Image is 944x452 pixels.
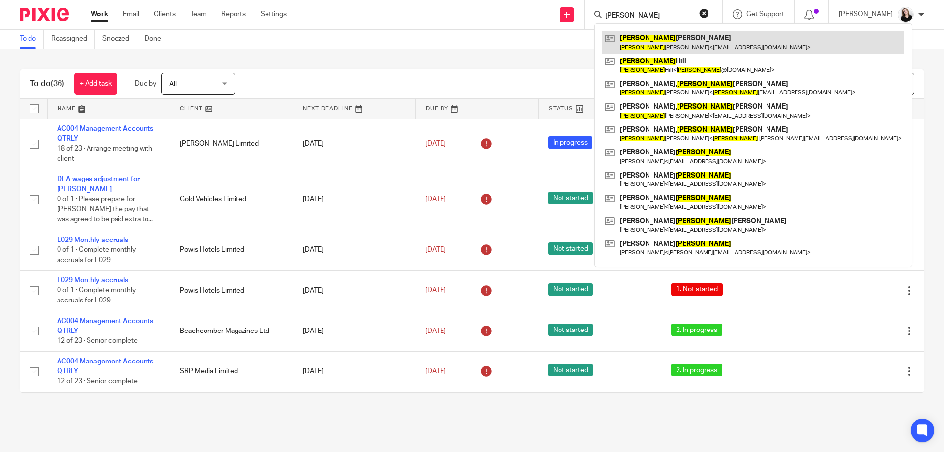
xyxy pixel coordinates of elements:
[57,318,153,334] a: AC004 Management Accounts QTRLY
[293,119,416,169] td: [DATE]
[57,246,136,264] span: 0 of 1 · Complete monthly accruals for L029
[221,9,246,19] a: Reports
[57,125,153,142] a: AC004 Management Accounts QTRLY
[548,136,592,149] span: In progress
[154,9,176,19] a: Clients
[57,337,138,344] span: 12 of 23 · Senior complete
[91,9,108,19] a: Work
[293,271,416,311] td: [DATE]
[170,311,293,351] td: Beachcomber Magazines Ltd
[839,9,893,19] p: [PERSON_NAME]
[699,8,709,18] button: Clear
[261,9,287,19] a: Settings
[20,30,44,49] a: To do
[548,364,593,376] span: Not started
[57,277,128,284] a: L029 Monthly accruals
[169,81,177,88] span: All
[170,169,293,230] td: Gold Vehicles Limited
[170,351,293,392] td: SRP Media Limited
[102,30,137,49] a: Snoozed
[425,196,446,203] span: [DATE]
[57,196,153,223] span: 0 of 1 · Please prepare for [PERSON_NAME] the pay that was agreed to be paid extra to...
[425,246,446,253] span: [DATE]
[548,192,593,204] span: Not started
[548,242,593,255] span: Not started
[293,392,416,432] td: [DATE]
[123,9,139,19] a: Email
[604,12,693,21] input: Search
[57,145,152,162] span: 18 of 23 · Arrange meeting with client
[135,79,156,89] p: Due by
[293,230,416,270] td: [DATE]
[30,79,64,89] h1: To do
[746,11,784,18] span: Get Support
[57,358,153,375] a: AC004 Management Accounts QTRLY
[293,169,416,230] td: [DATE]
[74,73,117,95] a: + Add task
[548,283,593,296] span: Not started
[57,287,136,304] span: 0 of 1 · Complete monthly accruals for L029
[190,9,206,19] a: Team
[57,378,138,385] span: 12 of 23 · Senior complete
[51,80,64,88] span: (36)
[57,237,128,243] a: L029 Monthly accruals
[898,7,914,23] img: HR%20Andrew%20Price_Molly_Poppy%20Jakes%20Photography-7.jpg
[548,324,593,336] span: Not started
[671,283,723,296] span: 1. Not started
[145,30,169,49] a: Done
[20,8,69,21] img: Pixie
[425,140,446,147] span: [DATE]
[57,176,140,192] a: DLA wages adjustment for [PERSON_NAME]
[671,324,722,336] span: 2. In progress
[170,271,293,311] td: Powis Hotels Limited
[293,311,416,351] td: [DATE]
[293,351,416,392] td: [DATE]
[170,119,293,169] td: [PERSON_NAME] Limited
[425,368,446,375] span: [DATE]
[425,328,446,334] span: [DATE]
[671,364,722,376] span: 2. In progress
[170,230,293,270] td: Powis Hotels Limited
[170,392,293,432] td: Bromleigh House Ltd
[425,287,446,294] span: [DATE]
[51,30,95,49] a: Reassigned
